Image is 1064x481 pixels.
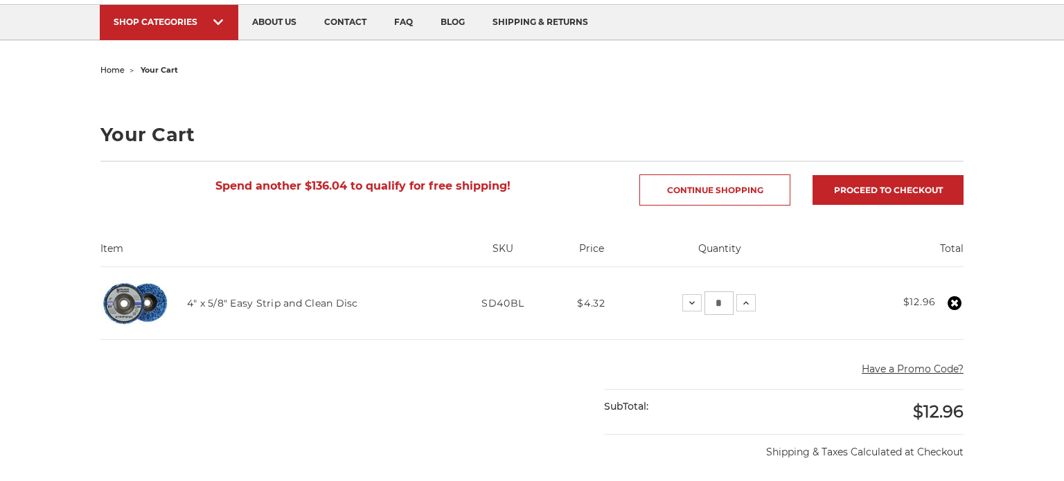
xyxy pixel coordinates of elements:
p: Shipping & Taxes Calculated at Checkout [604,434,964,460]
strong: $12.96 [903,296,936,308]
th: SKU [450,242,556,266]
a: blog [427,5,479,40]
th: Quantity [626,242,814,266]
span: $4.32 [577,297,605,309]
th: Price [556,242,626,266]
a: Continue Shopping [639,174,790,206]
div: SHOP CATEGORIES [114,17,224,27]
a: contact [310,5,380,40]
span: your cart [141,65,178,75]
span: Spend another $136.04 to qualify for free shipping! [215,179,511,192]
a: Proceed to checkout [813,175,964,205]
button: Have a Promo Code? [862,362,964,376]
a: 4" x 5/8" Easy Strip and Clean Disc [187,297,358,309]
input: 4" x 5/8" Easy Strip and Clean Disc Quantity: [704,291,734,315]
a: faq [380,5,427,40]
span: SD40BL [481,297,524,309]
h1: Your Cart [100,125,964,144]
th: Item [100,242,450,266]
div: SubTotal: [604,390,784,424]
a: about us [238,5,310,40]
th: Total [813,242,964,266]
span: $12.96 [913,401,964,421]
img: 4" x 5/8" easy strip and clean discs [100,269,170,338]
a: home [100,65,125,75]
a: shipping & returns [479,5,602,40]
